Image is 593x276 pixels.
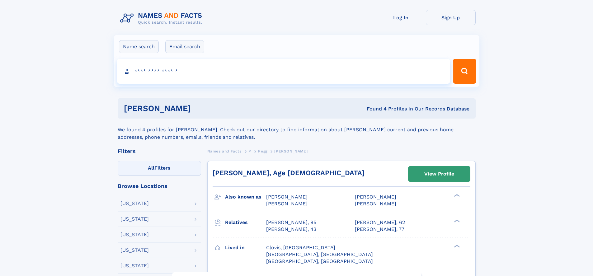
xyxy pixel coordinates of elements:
[266,245,335,250] span: Clovis, [GEOGRAPHIC_DATA]
[355,219,405,226] a: [PERSON_NAME], 62
[258,147,267,155] a: Pegg
[117,59,450,84] input: search input
[279,105,469,112] div: Found 4 Profiles In Our Records Database
[266,219,316,226] a: [PERSON_NAME], 95
[355,226,404,233] a: [PERSON_NAME], 77
[453,244,460,248] div: ❯
[266,201,308,207] span: [PERSON_NAME]
[258,149,267,153] span: Pegg
[207,147,242,155] a: Names and Facts
[248,149,251,153] span: P
[274,149,308,153] span: [PERSON_NAME]
[148,165,154,171] span: All
[266,258,373,264] span: [GEOGRAPHIC_DATA], [GEOGRAPHIC_DATA]
[424,167,454,181] div: View Profile
[266,226,316,233] a: [PERSON_NAME], 43
[120,232,149,237] div: [US_STATE]
[248,147,251,155] a: P
[120,201,149,206] div: [US_STATE]
[453,59,476,84] button: Search Button
[408,166,470,181] a: View Profile
[355,194,396,200] span: [PERSON_NAME]
[118,161,201,176] label: Filters
[119,40,159,53] label: Name search
[118,148,201,154] div: Filters
[453,194,460,198] div: ❯
[355,201,396,207] span: [PERSON_NAME]
[124,105,279,112] h1: [PERSON_NAME]
[118,119,476,141] div: We found 4 profiles for [PERSON_NAME]. Check out our directory to find information about [PERSON_...
[225,242,266,253] h3: Lived in
[213,169,365,177] a: [PERSON_NAME], Age [DEMOGRAPHIC_DATA]
[120,248,149,253] div: [US_STATE]
[266,251,373,257] span: [GEOGRAPHIC_DATA], [GEOGRAPHIC_DATA]
[225,192,266,202] h3: Also known as
[376,10,426,25] a: Log In
[266,194,308,200] span: [PERSON_NAME]
[453,219,460,223] div: ❯
[165,40,204,53] label: Email search
[118,10,207,27] img: Logo Names and Facts
[120,217,149,222] div: [US_STATE]
[225,217,266,228] h3: Relatives
[118,183,201,189] div: Browse Locations
[120,263,149,268] div: [US_STATE]
[426,10,476,25] a: Sign Up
